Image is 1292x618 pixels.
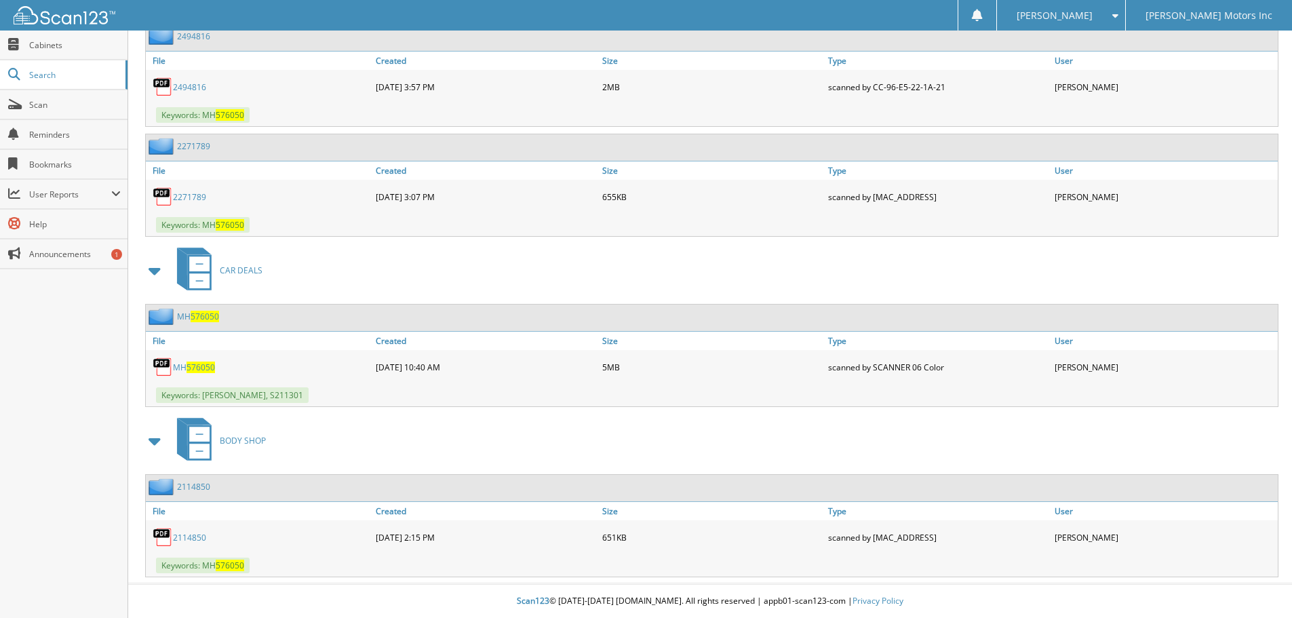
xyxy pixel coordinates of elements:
a: 2271789 [173,191,206,203]
span: Cabinets [29,39,121,51]
img: folder2.png [149,308,177,325]
a: CAR DEALS [169,244,262,297]
a: File [146,52,372,70]
div: [DATE] 3:57 PM [372,73,599,100]
a: User [1051,52,1278,70]
div: [PERSON_NAME] [1051,524,1278,551]
span: 576050 [216,219,244,231]
a: Type [825,161,1051,180]
img: folder2.png [149,138,177,155]
span: Keywords: [PERSON_NAME], S211301 [156,387,309,403]
div: 2MB [599,73,825,100]
div: © [DATE]-[DATE] [DOMAIN_NAME]. All rights reserved | appb01-scan123-com | [128,585,1292,618]
a: MH576050 [173,362,215,373]
div: scanned by [MAC_ADDRESS] [825,183,1051,210]
a: Type [825,332,1051,350]
div: [PERSON_NAME] [1051,353,1278,381]
span: 576050 [216,560,244,571]
a: Size [599,502,825,520]
div: [PERSON_NAME] [1051,73,1278,100]
a: 2271789 [177,140,210,152]
span: User Reports [29,189,111,200]
a: File [146,161,372,180]
a: Size [599,52,825,70]
div: 1 [111,249,122,260]
span: Keywords: MH [156,107,250,123]
a: 2494816 [173,81,206,93]
a: Privacy Policy [853,595,903,606]
img: folder2.png [149,478,177,495]
span: BODY SHOP [220,435,266,446]
span: Reminders [29,129,121,140]
div: [DATE] 3:07 PM [372,183,599,210]
a: Created [372,332,599,350]
a: User [1051,332,1278,350]
img: folder2.png [149,28,177,45]
span: [PERSON_NAME] [1017,12,1093,20]
a: Created [372,161,599,180]
span: CAR DEALS [220,265,262,276]
img: PDF.png [153,77,173,97]
img: scan123-logo-white.svg [14,6,115,24]
div: scanned by SCANNER 06 Color [825,353,1051,381]
a: Size [599,332,825,350]
a: 2114850 [173,532,206,543]
span: 576050 [191,311,219,322]
a: 2494816 [177,31,210,42]
div: scanned by CC-96-E5-22-1A-21 [825,73,1051,100]
div: scanned by [MAC_ADDRESS] [825,524,1051,551]
img: PDF.png [153,357,173,377]
div: [DATE] 10:40 AM [372,353,599,381]
a: User [1051,161,1278,180]
span: Keywords: MH [156,558,250,573]
span: Scan [29,99,121,111]
a: Type [825,502,1051,520]
span: Announcements [29,248,121,260]
span: Scan123 [517,595,549,606]
span: Help [29,218,121,230]
span: Search [29,69,119,81]
div: 5MB [599,353,825,381]
div: 655KB [599,183,825,210]
span: 576050 [216,109,244,121]
div: [PERSON_NAME] [1051,183,1278,210]
a: Created [372,502,599,520]
a: File [146,332,372,350]
span: [PERSON_NAME] Motors Inc [1146,12,1272,20]
a: 2114850 [177,481,210,493]
img: PDF.png [153,527,173,547]
span: 576050 [187,362,215,373]
span: Bookmarks [29,159,121,170]
a: MH576050 [177,311,219,322]
a: User [1051,502,1278,520]
a: BODY SHOP [169,414,266,467]
div: 651KB [599,524,825,551]
a: File [146,502,372,520]
a: Created [372,52,599,70]
span: Keywords: MH [156,217,250,233]
a: Size [599,161,825,180]
img: PDF.png [153,187,173,207]
div: [DATE] 2:15 PM [372,524,599,551]
a: Type [825,52,1051,70]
